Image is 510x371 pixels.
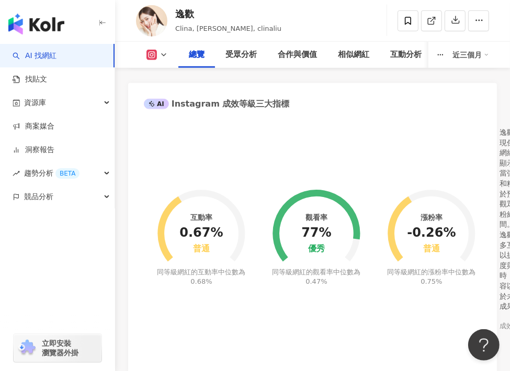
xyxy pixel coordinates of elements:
span: 0.68% [190,277,212,285]
div: 觀看率 [305,213,327,222]
iframe: Help Scout Beacon - Open [468,329,500,361]
div: 普通 [423,244,440,254]
div: 相似網紅 [338,49,369,61]
div: 總覽 [189,49,205,61]
div: 合作與價值 [278,49,317,61]
img: KOL Avatar [136,5,167,37]
div: 同等級網紅的互動率中位數為 [156,268,247,286]
div: 77% [301,226,331,240]
div: Instagram 成效等級三大指標 [144,98,289,110]
div: -0.26% [407,226,456,240]
span: 趨勢分析 [24,161,80,185]
a: searchAI 找網紅 [13,51,56,61]
div: 漲粉率 [421,213,443,222]
a: 找貼文 [13,74,47,85]
span: 資源庫 [24,91,46,114]
img: logo [8,14,64,34]
div: 互動率 [190,213,212,222]
a: 商案媒合 [13,121,54,132]
div: 普通 [193,244,210,254]
span: 0.47% [305,277,327,285]
div: 同等級網紅的觀看率中位數為 [271,268,362,286]
span: 競品分析 [24,185,53,208]
a: 洞察報告 [13,145,54,155]
span: rise [13,170,20,177]
span: 0.75% [421,277,442,285]
div: AI [144,99,169,109]
span: 立即安裝 瀏覽器外掛 [42,339,78,357]
span: Clina, [PERSON_NAME], clinaliu [175,25,281,32]
a: chrome extension立即安裝 瀏覽器外掛 [14,334,101,362]
div: 0.67% [179,226,223,240]
div: 近三個月 [452,47,489,63]
div: 逸歡 [175,7,281,20]
div: 同等級網紅的漲粉率中位數為 [386,268,478,286]
div: 互動分析 [390,49,422,61]
div: 受眾分析 [225,49,257,61]
img: chrome extension [17,340,37,356]
div: BETA [55,168,80,179]
div: 優秀 [308,244,325,254]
